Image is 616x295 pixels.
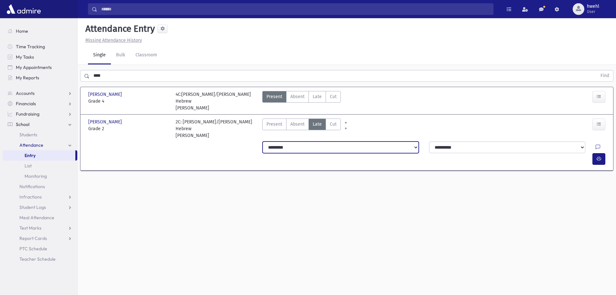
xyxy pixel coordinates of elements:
a: My Tasks [3,52,77,62]
a: Time Tracking [3,41,77,52]
span: PTC Schedule [19,246,47,252]
a: Student Logs [3,202,77,212]
span: My Appointments [16,64,52,70]
a: Meal Attendance [3,212,77,223]
span: Meal Attendance [19,215,54,221]
span: hwehl [587,4,599,9]
a: Missing Attendance History [83,38,142,43]
span: Cut [330,93,337,100]
a: Infractions [3,192,77,202]
u: Missing Attendance History [85,38,142,43]
span: Teacher Schedule [19,256,56,262]
span: Time Tracking [16,44,45,50]
a: Monitoring [3,171,77,181]
div: AttTypes [262,91,341,111]
span: Grade 4 [88,98,169,105]
span: [PERSON_NAME] [88,119,123,125]
a: Fundraising [3,109,77,119]
span: School [16,121,29,127]
a: Notifications [3,181,77,192]
a: Entry [3,150,75,161]
span: Entry [25,153,36,158]
h5: Attendance Entry [83,23,155,34]
span: Present [266,121,282,128]
a: Single [88,46,111,64]
input: Search [97,3,493,15]
span: Monitoring [25,173,47,179]
a: Accounts [3,88,77,98]
a: List [3,161,77,171]
div: 4C:[PERSON_NAME]/[PERSON_NAME] Hebrew [PERSON_NAME] [176,91,256,111]
span: Cut [330,121,337,128]
span: My Tasks [16,54,34,60]
a: Attendance [3,140,77,150]
span: Home [16,28,28,34]
span: List [25,163,32,169]
span: User [587,9,599,14]
span: [PERSON_NAME] [88,91,123,98]
span: Absent [290,93,305,100]
span: Financials [16,101,36,107]
button: Find [597,70,613,81]
a: Classroom [130,46,162,64]
span: Notifications [19,184,45,189]
div: AttTypes [262,119,341,139]
span: Infractions [19,194,42,200]
span: Fundraising [16,111,39,117]
span: Test Marks [19,225,41,231]
span: Accounts [16,90,35,96]
a: My Reports [3,73,77,83]
a: Home [3,26,77,36]
a: Report Cards [3,233,77,244]
a: Financials [3,98,77,109]
span: Students [19,132,37,138]
a: Bulk [111,46,130,64]
span: Late [313,93,322,100]
span: Report Cards [19,235,47,241]
span: My Reports [16,75,39,81]
img: AdmirePro [5,3,42,16]
span: Late [313,121,322,128]
span: Grade 2 [88,125,169,132]
span: Student Logs [19,204,46,210]
div: 2C: [PERSON_NAME]/[PERSON_NAME] Hebrew [PERSON_NAME] [176,119,256,139]
a: Students [3,130,77,140]
a: My Appointments [3,62,77,73]
span: Absent [290,121,305,128]
span: Present [266,93,282,100]
a: PTC Schedule [3,244,77,254]
span: Attendance [19,142,43,148]
a: School [3,119,77,130]
a: Test Marks [3,223,77,233]
a: Teacher Schedule [3,254,77,264]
